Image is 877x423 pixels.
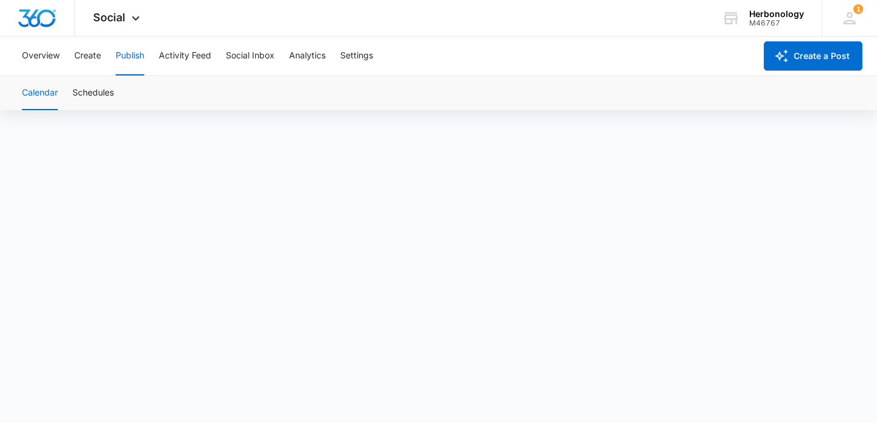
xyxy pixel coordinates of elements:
button: Publish [116,37,144,75]
button: Settings [340,37,373,75]
div: account id [749,19,804,27]
span: 1 [853,4,863,14]
button: Activity Feed [159,37,211,75]
button: Create a Post [764,41,862,71]
button: Calendar [22,76,58,110]
button: Create [74,37,101,75]
button: Schedules [72,76,114,110]
button: Analytics [289,37,326,75]
div: notifications count [853,4,863,14]
div: account name [749,9,804,19]
button: Overview [22,37,60,75]
button: Social Inbox [226,37,274,75]
span: Social [93,11,125,24]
